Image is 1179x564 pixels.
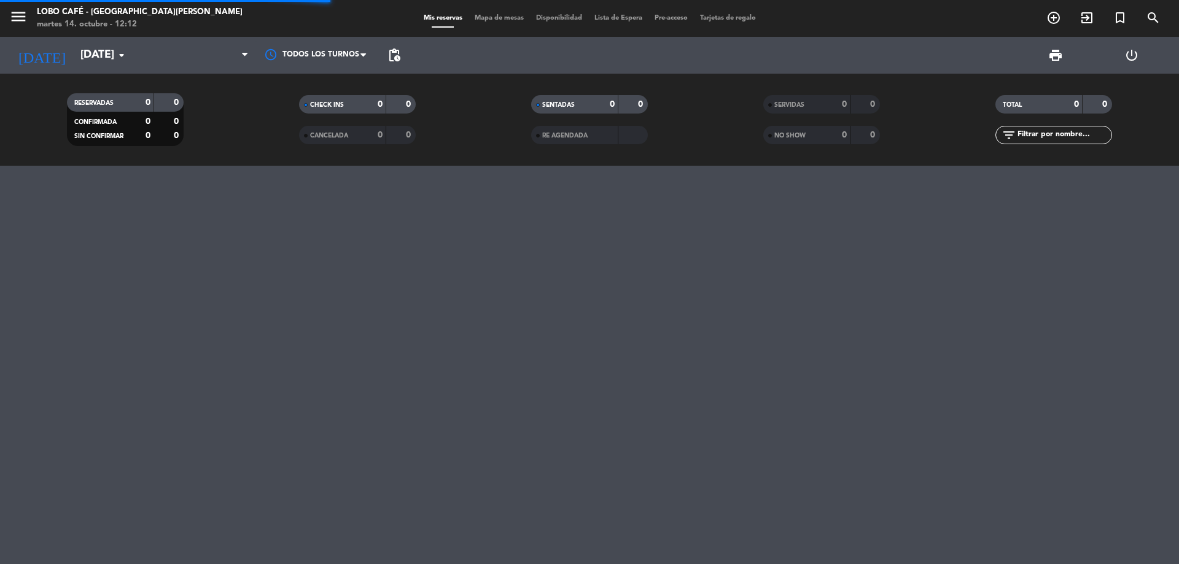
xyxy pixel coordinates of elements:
strong: 0 [406,131,413,139]
strong: 0 [1074,100,1079,109]
strong: 0 [174,131,181,140]
span: TOTAL [1003,102,1022,108]
div: LOG OUT [1094,37,1170,74]
span: Mis reservas [418,15,469,21]
button: menu [9,7,28,30]
i: menu [9,7,28,26]
i: search [1146,10,1161,25]
div: Lobo Café - [GEOGRAPHIC_DATA][PERSON_NAME] [37,6,243,18]
strong: 0 [378,100,383,109]
span: SENTADAS [542,102,575,108]
span: Tarjetas de regalo [694,15,762,21]
strong: 0 [378,131,383,139]
strong: 0 [638,100,645,109]
i: arrow_drop_down [114,48,129,63]
span: SERVIDAS [774,102,804,108]
strong: 0 [174,117,181,126]
i: exit_to_app [1080,10,1094,25]
span: CONFIRMADA [74,119,117,125]
span: RE AGENDADA [542,133,588,139]
span: CANCELADA [310,133,348,139]
strong: 0 [146,131,150,140]
span: CHECK INS [310,102,344,108]
strong: 0 [610,100,615,109]
span: Disponibilidad [530,15,588,21]
strong: 0 [842,131,847,139]
i: filter_list [1002,128,1016,142]
i: add_circle_outline [1046,10,1061,25]
span: print [1048,48,1063,63]
input: Filtrar por nombre... [1016,128,1111,142]
strong: 0 [146,98,150,107]
strong: 0 [1102,100,1110,109]
span: Mapa de mesas [469,15,530,21]
strong: 0 [842,100,847,109]
span: SIN CONFIRMAR [74,133,123,139]
i: turned_in_not [1113,10,1127,25]
i: [DATE] [9,42,74,69]
strong: 0 [146,117,150,126]
span: NO SHOW [774,133,806,139]
strong: 0 [406,100,413,109]
span: pending_actions [387,48,402,63]
strong: 0 [870,131,877,139]
i: power_settings_new [1124,48,1139,63]
span: Pre-acceso [648,15,694,21]
span: RESERVADAS [74,100,114,106]
strong: 0 [174,98,181,107]
div: martes 14. octubre - 12:12 [37,18,243,31]
strong: 0 [870,100,877,109]
span: Lista de Espera [588,15,648,21]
